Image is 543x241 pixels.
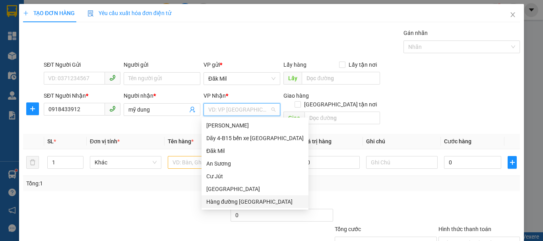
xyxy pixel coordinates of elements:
div: Dãy 4-B15 bến xe [GEOGRAPHIC_DATA] [206,134,304,143]
span: Đăk Mil [208,73,275,85]
span: Giao hàng [283,93,309,99]
div: SĐT Người Gửi [44,60,120,69]
div: Người gửi [124,60,200,69]
span: phone [109,106,116,112]
span: [GEOGRAPHIC_DATA] tận nơi [301,100,380,109]
th: Ghi chú [363,134,441,149]
div: [PERSON_NAME] [206,121,304,130]
span: phone [109,75,116,81]
button: Close [502,4,524,26]
input: Ghi Chú [366,156,438,169]
div: chuẩn [52,35,132,45]
span: VP Nhận [204,93,226,99]
div: Đăk Mil [7,7,46,26]
div: Nam Dong [202,119,308,132]
input: VD: Bàn, Ghế [168,156,239,169]
span: plus [27,106,39,112]
input: Dọc đường [304,112,380,124]
span: Cước hàng [444,138,471,145]
div: VP gửi [204,60,280,69]
div: [GEOGRAPHIC_DATA] [206,185,304,193]
input: Dọc đường [302,72,380,85]
span: Giá trị hàng [302,138,332,145]
div: Hàng đường Đắk Nông [202,183,308,195]
span: Tổng cước [335,226,361,232]
div: Hàng đường [GEOGRAPHIC_DATA] [206,197,304,206]
div: An Sương [202,157,308,170]
span: plus [23,10,29,16]
span: plus [508,159,516,166]
span: Nhận: [52,8,71,16]
label: Gán nhãn [403,30,428,36]
span: close [510,12,516,18]
div: Đăk Mil [202,145,308,157]
span: Yêu cầu xuất hóa đơn điện tử [87,10,171,16]
span: Khác [95,156,157,168]
div: Cư Jút [206,172,304,181]
div: Hàng đường Sài Gòn [202,195,308,208]
div: Đăk Mil [206,147,304,155]
div: An Sương [206,159,304,168]
div: Cư Jút [202,170,308,183]
button: delete [26,156,39,169]
img: icon [87,10,94,17]
span: Đơn vị tính [90,138,120,145]
div: SĐT Người Nhận [44,91,120,100]
span: Lấy [283,72,302,85]
span: SL [47,138,54,145]
div: Người nhận [124,91,200,100]
span: Lấy hàng [283,62,306,68]
div: Dãy 4-B15 bến xe Miền Đông [202,132,308,145]
span: Gửi: [7,8,19,16]
label: Hình thức thanh toán [438,226,491,232]
input: 0 [302,156,359,169]
span: TẠO ĐƠN HÀNG [23,10,75,16]
span: Lấy tận nơi [345,60,380,69]
span: Giao [283,112,304,124]
div: Tổng: 1 [26,179,210,188]
div: Dãy 4-B15 bến xe [GEOGRAPHIC_DATA] [52,7,132,35]
button: plus [508,156,517,169]
div: 0822865600 [52,45,132,56]
span: user-add [189,106,196,113]
button: plus [26,102,39,115]
span: Tên hàng [168,138,194,145]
